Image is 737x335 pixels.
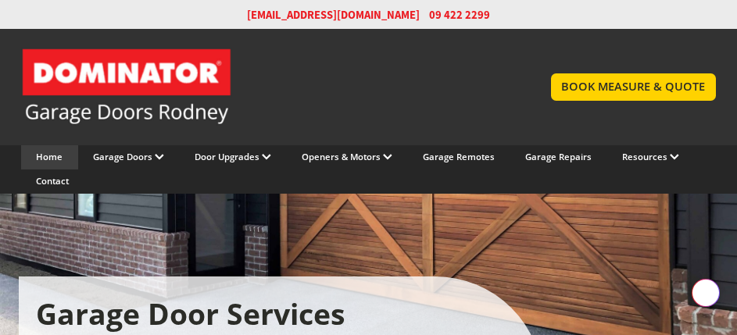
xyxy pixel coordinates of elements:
[525,151,592,162] a: Garage Repairs
[247,7,420,23] a: [EMAIL_ADDRESS][DOMAIN_NAME]
[551,73,717,101] a: BOOK MEASURE & QUOTE
[93,151,164,162] a: Garage Doors
[36,175,69,187] a: Contact
[195,151,271,162] a: Door Upgrades
[423,151,495,162] a: Garage Remotes
[21,48,520,126] a: Garage Door and Secure Access Solutions homepage
[302,151,392,162] a: Openers & Motors
[429,7,490,23] span: 09 422 2299
[622,151,679,162] a: Resources
[36,151,63,162] a: Home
